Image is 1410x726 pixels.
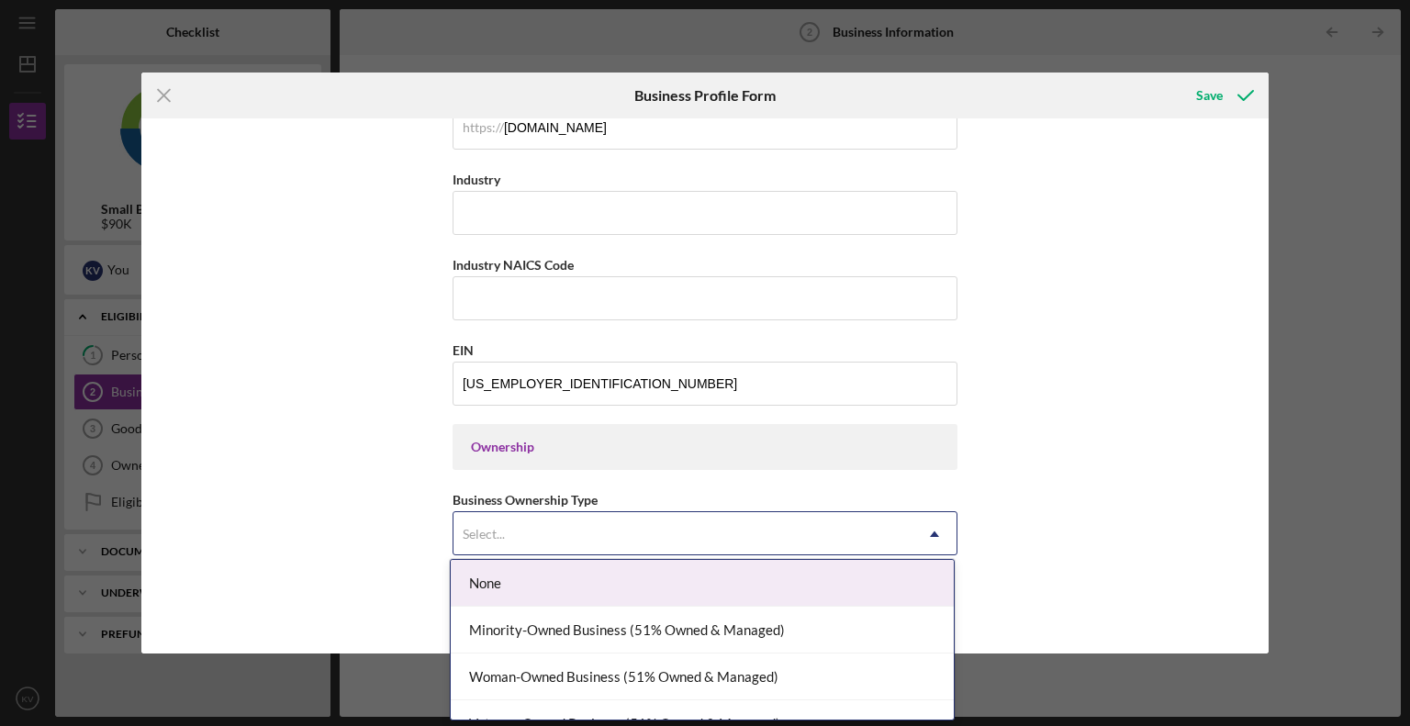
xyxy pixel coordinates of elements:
div: Ownership [471,440,939,454]
label: Industry [453,172,500,187]
button: Save [1178,77,1269,114]
div: Select... [463,527,505,542]
div: Minority-Owned Business (51% Owned & Managed) [451,607,954,653]
div: Woman-Owned Business (51% Owned & Managed) [451,653,954,700]
h6: Business Profile Form [634,87,776,104]
div: https:// [463,120,504,135]
label: EIN [453,342,474,358]
label: Industry NAICS Code [453,257,574,273]
div: Save [1196,77,1223,114]
div: None [451,560,954,607]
